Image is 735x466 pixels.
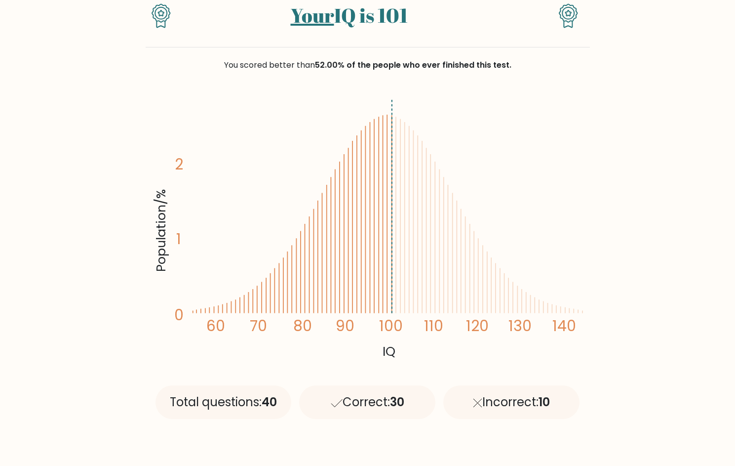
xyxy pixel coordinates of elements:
[152,190,170,272] tspan: Population/%
[293,316,311,336] tspan: 80
[175,154,183,174] tspan: 2
[146,59,590,71] div: You scored better than
[174,305,184,326] tspan: 0
[206,316,225,336] tspan: 60
[466,316,489,336] tspan: 120
[155,385,292,419] div: Total questions:
[379,316,403,336] tspan: 100
[390,394,404,410] span: 30
[188,3,509,27] h1: IQ is 101
[176,229,181,250] tspan: 1
[336,316,354,336] tspan: 90
[262,394,277,410] span: 40
[315,59,511,71] span: 52.00% of the people who ever finished this test.
[291,2,334,29] a: Your
[250,316,267,336] tspan: 70
[443,385,580,419] div: Incorrect:
[299,385,435,419] div: Correct:
[383,342,395,360] tspan: IQ
[508,316,532,336] tspan: 130
[424,316,443,336] tspan: 110
[539,394,550,410] span: 10
[552,316,576,336] tspan: 140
